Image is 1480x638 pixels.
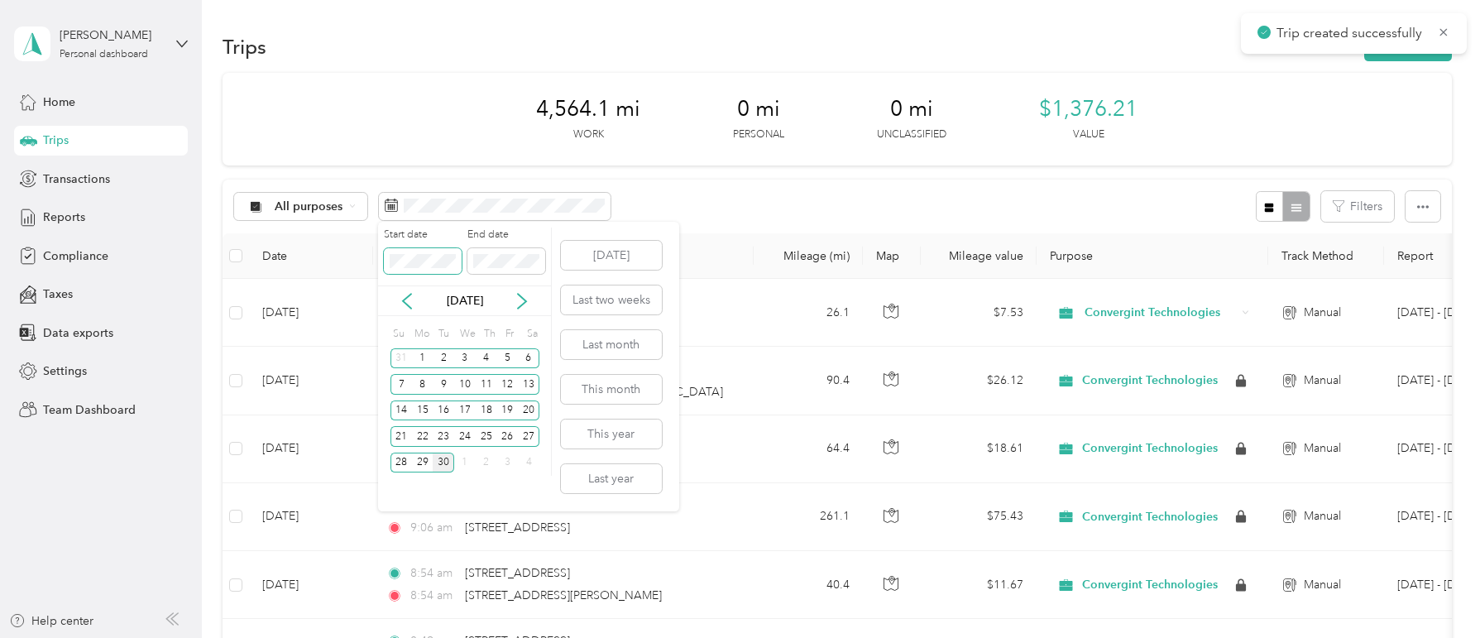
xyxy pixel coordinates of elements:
div: 19 [497,401,519,421]
div: 29 [412,453,433,473]
td: 26.1 [754,279,863,347]
th: Locations [373,233,754,279]
p: Personal [733,127,784,142]
div: 3 [497,453,519,473]
td: 64.4 [754,415,863,483]
span: Home [43,94,75,111]
div: 11 [476,374,497,395]
p: Work [573,127,604,142]
div: 25 [476,426,497,447]
td: $7.53 [921,279,1037,347]
th: Purpose [1037,233,1268,279]
span: Manual [1304,372,1341,390]
td: 40.4 [754,551,863,619]
td: [DATE] [249,415,373,483]
span: Manual [1304,304,1341,322]
div: 13 [518,374,539,395]
div: 2 [433,348,454,369]
div: 15 [412,401,433,421]
span: Manual [1304,507,1341,525]
span: 0 mi [737,96,780,122]
div: 14 [390,401,412,421]
span: Convergint Technologies [1082,441,1218,456]
div: Su [390,322,406,345]
div: 6 [518,348,539,369]
button: Filters [1321,191,1394,222]
td: $11.67 [921,551,1037,619]
div: Personal dashboard [60,50,148,60]
button: Last month [561,330,662,359]
td: [DATE] [249,279,373,347]
span: Transactions [43,170,110,188]
p: Unclassified [877,127,946,142]
span: Compliance [43,247,108,265]
div: 27 [518,426,539,447]
div: 10 [454,374,476,395]
div: 12 [497,374,519,395]
span: Convergint Technologies [1082,373,1218,388]
span: [STREET_ADDRESS] [465,520,570,535]
span: $1,376.21 [1039,96,1138,122]
th: Date [249,233,373,279]
iframe: Everlance-gr Chat Button Frame [1387,545,1480,638]
div: 1 [412,348,433,369]
span: 4,564.1 mi [536,96,640,122]
span: Settings [43,362,87,380]
div: 30 [433,453,454,473]
button: Last year [561,464,662,493]
div: 31 [390,348,412,369]
div: 18 [476,401,497,421]
button: This year [561,420,662,449]
div: 7 [390,374,412,395]
div: [PERSON_NAME] [60,26,163,44]
div: We [457,322,476,345]
label: End date [467,228,545,242]
div: Fr [502,322,518,345]
th: Track Method [1268,233,1384,279]
th: Mileage value [921,233,1037,279]
span: Convergint Technologies [1085,304,1236,322]
button: Last two weeks [561,285,662,314]
td: [DATE] [249,347,373,415]
span: Team Dashboard [43,401,136,419]
span: [STREET_ADDRESS] [465,566,570,580]
div: 3 [454,348,476,369]
div: Th [481,322,497,345]
p: Trip created successfully [1276,23,1425,44]
span: Taxes [43,285,73,303]
h1: Trips [223,38,266,55]
span: Trips [43,132,69,149]
div: 26 [497,426,519,447]
div: 21 [390,426,412,447]
div: 1 [454,453,476,473]
div: Tu [435,322,451,345]
div: 16 [433,401,454,421]
button: [DATE] [561,241,662,270]
button: Help center [9,612,93,630]
td: [DATE] [249,551,373,619]
span: All purposes [275,201,343,213]
td: [DATE] [249,483,373,551]
div: 2 [476,453,497,473]
td: 90.4 [754,347,863,415]
div: 22 [412,426,433,447]
th: Map [863,233,921,279]
div: 5 [497,348,519,369]
div: 9 [433,374,454,395]
div: Sa [524,322,539,345]
span: 8:54 am [410,587,457,605]
td: $18.61 [921,415,1037,483]
div: Mo [412,322,430,345]
span: [STREET_ADDRESS] [465,498,570,512]
div: 8 [412,374,433,395]
div: 23 [433,426,454,447]
span: Convergint Technologies [1082,510,1218,525]
span: [STREET_ADDRESS][PERSON_NAME] [465,588,662,602]
span: 8:54 am [410,564,457,583]
span: Manual [1304,439,1341,458]
div: 20 [518,401,539,421]
button: This month [561,375,662,404]
div: 28 [390,453,412,473]
span: Convergint Technologies [1082,578,1218,592]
